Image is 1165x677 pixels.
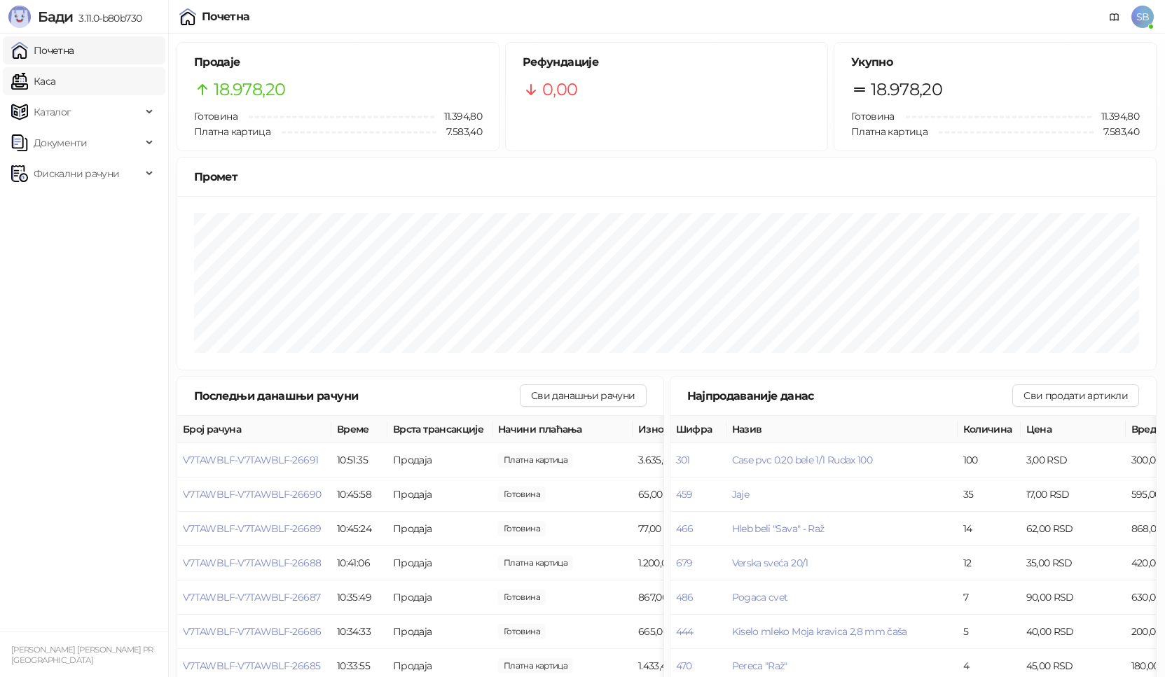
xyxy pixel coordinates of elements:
button: V7TAWBLF-V7TAWBLF-26689 [183,522,321,535]
span: 0,00 [542,76,577,103]
th: Цена [1021,416,1126,443]
span: 867,00 [498,589,546,605]
button: Hleb beli "Sava" - Raž [732,522,825,535]
span: Платна картица [194,125,270,138]
td: 10:45:58 [331,477,387,512]
td: 10:34:33 [331,615,387,649]
span: Каталог [34,98,71,126]
span: 7.583,40 [1094,124,1139,139]
td: Продаја [387,477,492,512]
span: Готовина [851,110,895,123]
th: Број рачуна [177,416,331,443]
td: Продаја [387,580,492,615]
h5: Рефундације [523,54,811,71]
th: Назив [726,416,958,443]
span: Фискални рачуни [34,160,119,188]
span: 7.583,40 [436,124,482,139]
button: Kiselo mleko Moja kravica 2,8 mm čaša [732,625,907,638]
button: V7TAWBLF-V7TAWBLF-26687 [183,591,320,603]
td: 1.200,00 RSD [633,546,738,580]
button: Case pvc 0.20 bele 1/1 Rudax 100 [732,454,873,466]
span: 11.394,80 [1091,109,1139,124]
span: Бади [38,8,73,25]
td: Продаја [387,512,492,546]
span: 65,00 [498,487,546,502]
div: Најпродаваније данас [687,387,1013,405]
td: Продаја [387,443,492,477]
th: Количина [958,416,1021,443]
th: Износ [633,416,738,443]
span: 77,00 [498,521,546,536]
button: Pogaca cvet [732,591,788,603]
td: 65,00 RSD [633,477,738,512]
td: 867,00 RSD [633,580,738,615]
td: 77,00 RSD [633,512,738,546]
button: 679 [676,557,693,569]
span: 1.200,00 [498,555,573,571]
td: 90,00 RSD [1021,580,1126,615]
button: V7TAWBLF-V7TAWBLF-26685 [183,659,320,672]
button: V7TAWBLF-V7TAWBLF-26686 [183,625,321,638]
td: 5 [958,615,1021,649]
div: Почетна [202,11,250,22]
button: 470 [676,659,692,672]
span: 18.978,20 [214,76,285,103]
span: Платна картица [851,125,928,138]
button: 486 [676,591,694,603]
th: Начини плаћања [492,416,633,443]
td: 40,00 RSD [1021,615,1126,649]
span: SB [1131,6,1154,28]
td: 14 [958,512,1021,546]
th: Шифра [670,416,726,443]
button: V7TAWBLF-V7TAWBLF-26691 [183,454,318,466]
button: Сви продати артикли [1012,384,1139,407]
button: Verska sveća 20/1 [732,557,808,569]
td: Продаја [387,615,492,649]
h5: Укупно [851,54,1139,71]
button: 459 [676,488,693,501]
td: 62,00 RSD [1021,512,1126,546]
button: V7TAWBLF-V7TAWBLF-26690 [183,488,321,501]
td: 10:51:35 [331,443,387,477]
td: 35 [958,477,1021,512]
span: Документи [34,129,87,157]
img: Logo [8,6,31,28]
span: 665,00 [498,624,546,639]
span: Готовина [194,110,237,123]
small: [PERSON_NAME] [PERSON_NAME] PR [GEOGRAPHIC_DATA] [11,645,153,665]
th: Време [331,416,387,443]
div: Промет [194,168,1139,186]
td: 7 [958,580,1021,615]
button: Jaje [732,488,749,501]
span: 3.635,00 [498,452,573,468]
th: Врста трансакције [387,416,492,443]
td: Продаја [387,546,492,580]
span: 1.433,40 [498,658,573,673]
td: 3,00 RSD [1021,443,1126,477]
td: 665,00 RSD [633,615,738,649]
td: 3.635,00 RSD [633,443,738,477]
button: 301 [676,454,690,466]
span: 3.11.0-b80b730 [73,12,142,25]
a: Каса [11,67,55,95]
button: Pereca "Raž" [732,659,787,672]
a: Почетна [11,36,74,64]
td: 10:41:06 [331,546,387,580]
button: 466 [676,522,694,535]
button: 444 [676,625,694,638]
span: 11.394,80 [434,109,482,124]
div: Последњи данашњи рачуни [194,387,520,405]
